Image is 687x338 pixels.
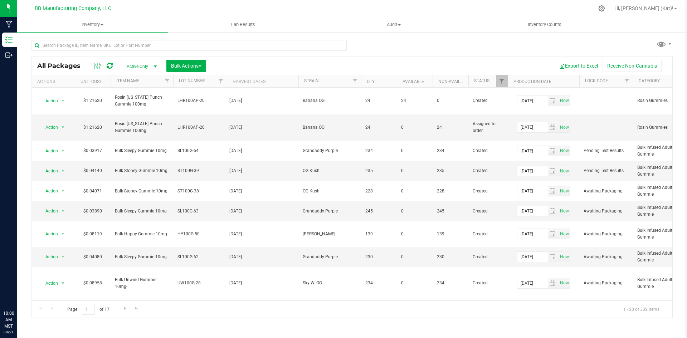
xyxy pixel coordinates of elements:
[584,254,629,260] span: Awaiting Packaging
[303,124,357,131] span: Banana OG
[115,254,169,260] span: Bulk Sleepy Gummie 10mg
[75,181,111,201] td: $0.04071
[303,97,357,104] span: Banana OG
[115,147,169,154] span: Bulk Sleepy Gummie 10mg
[558,206,570,216] span: Set Current date
[120,304,130,313] a: Go to the next page
[548,186,558,196] span: select
[171,63,201,69] span: Bulk Actions
[82,304,95,315] input: 1
[131,304,142,313] a: Go to the last page
[401,208,428,215] span: 0
[558,186,570,196] span: select
[473,280,503,286] span: Created
[584,280,629,286] span: Awaiting Packaging
[401,188,428,195] span: 0
[75,88,111,114] td: $1.21620
[115,231,169,237] span: Bulk Happy Gummie 10mg-
[177,97,223,104] span: LHR100AP-20
[584,167,629,174] span: Pending Test Results
[365,97,393,104] span: 24
[437,254,464,260] span: 230
[473,97,503,104] span: Created
[401,167,428,174] span: 0
[59,278,68,288] span: select
[584,188,629,195] span: Awaiting Packaging
[548,278,558,288] span: select
[229,280,296,286] div: [DATE]
[81,79,102,84] a: Unit Cost
[39,206,58,216] span: Action
[365,231,393,237] span: 139
[75,221,111,247] td: $0.08119
[39,229,58,239] span: Action
[401,97,428,104] span: 24
[558,146,570,156] span: Set Current date
[59,122,68,132] span: select
[115,121,169,134] span: Rosin [US_STATE] Punch Gummie 100mg
[229,167,296,174] div: [DATE]
[75,161,111,181] td: $0.04140
[3,310,14,329] p: 10:00 AM MST
[401,124,428,131] span: 0
[437,280,464,286] span: 234
[303,147,357,154] span: Grandaddy Purple
[31,40,347,51] input: Search Package ID, Item Name, SKU, Lot or Part Number...
[558,122,570,132] span: select
[584,208,629,215] span: Awaiting Packaging
[437,231,464,237] span: 139
[558,166,570,176] span: Set Current date
[17,17,168,32] a: Inventory
[229,188,296,195] div: [DATE]
[518,21,571,28] span: Inventory Counts
[437,188,464,195] span: 228
[177,208,223,215] span: SL100G-63
[558,278,570,288] span: Set Current date
[166,60,206,72] button: Bulk Actions
[473,254,503,260] span: Created
[115,208,169,215] span: Bulk Sleepy Gummie 10mg
[548,96,558,106] span: select
[5,21,13,28] inline-svg: Manufacturing
[229,254,296,260] div: [DATE]
[558,206,570,216] span: select
[229,97,296,104] div: [DATE]
[75,247,111,267] td: $0.04080
[584,147,629,154] span: Pending Test Results
[365,208,393,215] span: 245
[161,75,173,87] a: Filter
[597,5,606,12] div: Manage settings
[401,280,428,286] span: 0
[116,78,139,83] a: Item Name
[59,96,68,106] span: select
[39,278,58,288] span: Action
[75,267,111,300] td: $0.08958
[229,208,296,215] div: [DATE]
[177,147,223,154] span: SL100G-64
[5,52,13,59] inline-svg: Outbound
[473,167,503,174] span: Created
[603,60,662,72] button: Receive Non-Cannabis
[39,122,58,132] span: Action
[75,141,111,161] td: $0.03917
[621,75,633,87] a: Filter
[473,188,503,195] span: Created
[513,79,551,84] a: Production Date
[558,186,570,196] span: Set Current date
[367,79,375,84] a: Qty
[303,254,357,260] span: Grandaddy Purple
[548,206,558,216] span: select
[584,231,629,237] span: Awaiting Packaging
[5,36,13,43] inline-svg: Inventory
[558,122,570,133] span: Set Current date
[469,17,620,32] a: Inventory Counts
[437,167,464,174] span: 235
[558,166,570,176] span: select
[168,17,318,32] a: Lab Results
[75,300,111,327] td: $0.21599
[177,124,223,131] span: LHR100AP-20
[403,79,424,84] a: Available
[585,78,608,83] a: Lock Code
[3,329,14,335] p: 08/21
[558,96,570,106] span: select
